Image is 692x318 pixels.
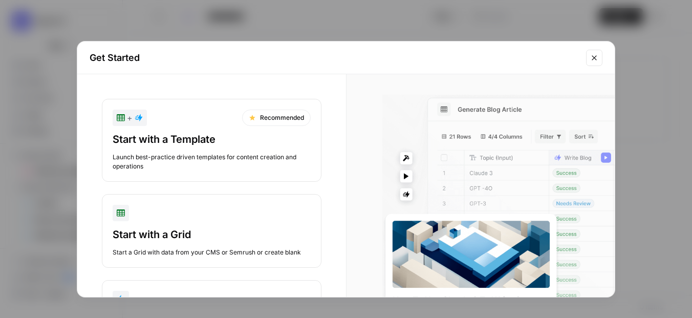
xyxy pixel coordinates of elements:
div: Start with a Grid [113,227,311,242]
button: Close modal [586,50,602,66]
div: Recommended [242,110,311,126]
button: +RecommendedStart with a TemplateLaunch best-practice driven templates for content creation and o... [102,99,321,182]
div: Start with a Template [113,132,311,146]
div: Launch best-practice driven templates for content creation and operations [113,153,311,171]
button: Start with a GridStart a Grid with data from your CMS or Semrush or create blank [102,194,321,268]
div: Start a Grid with data from your CMS or Semrush or create blank [113,248,311,257]
div: + [117,112,143,124]
h2: Get Started [90,51,580,65]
